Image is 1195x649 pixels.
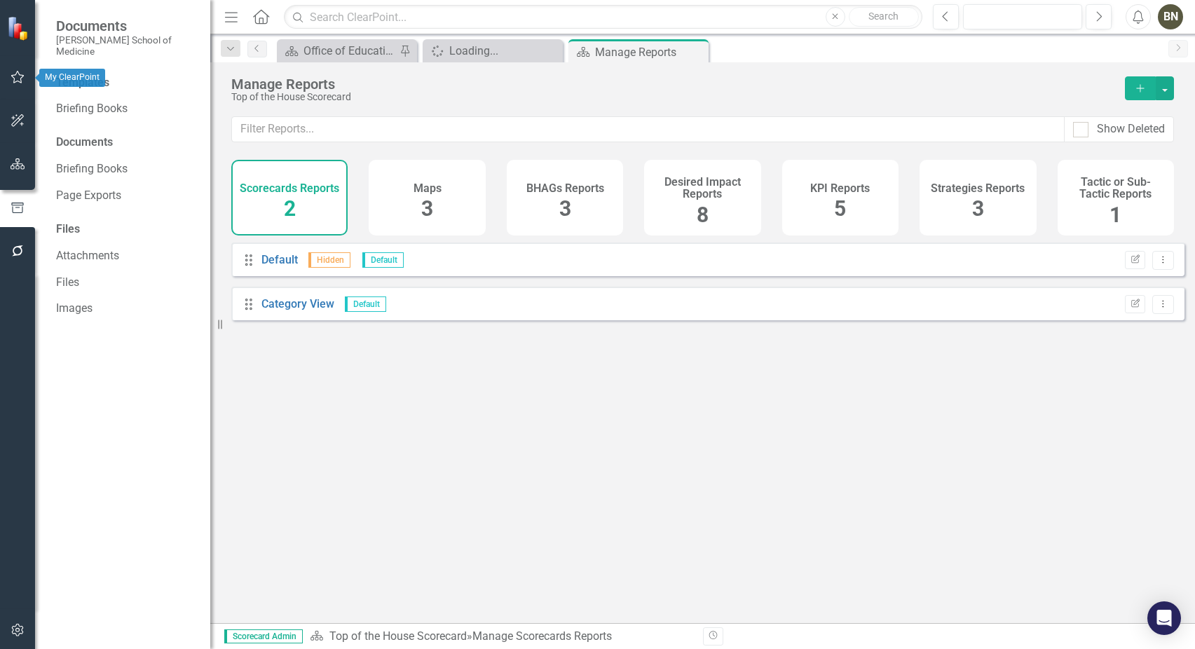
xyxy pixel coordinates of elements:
div: Top of the House Scorecard [231,92,1111,102]
span: Hidden [308,252,350,268]
h4: Maps [414,182,442,195]
h4: BHAGs Reports [526,182,604,195]
a: Default [261,253,298,266]
img: ClearPoint Strategy [7,16,32,41]
div: Open Intercom Messenger [1147,601,1181,635]
a: Attachments [56,248,196,264]
a: Office of Educational Outcomes Assessment and Accreditation Scorecard [280,42,396,60]
span: Scorecard Admin [224,629,303,643]
a: Category View [261,297,334,310]
h4: Scorecards Reports [240,182,339,195]
div: » Manage Scorecards Reports [310,629,692,645]
span: Search [868,11,899,22]
div: Templates [56,75,196,91]
span: Documents [56,18,196,34]
span: 1 [1109,203,1121,227]
button: BN [1158,4,1183,29]
div: Manage Reports [231,76,1111,92]
span: 8 [697,203,709,227]
div: Office of Educational Outcomes Assessment and Accreditation Scorecard [303,42,396,60]
a: Top of the House Scorecard [329,629,467,643]
span: 5 [834,196,846,221]
span: 3 [559,196,571,221]
h4: Tactic or Sub-Tactic Reports [1066,176,1166,200]
a: Briefing Books [56,161,196,177]
a: Loading... [426,42,559,60]
div: Loading... [449,42,559,60]
span: 3 [421,196,433,221]
h4: Desired Impact Reports [653,176,752,200]
div: My ClearPoint [39,69,105,87]
a: Page Exports [56,188,196,204]
button: Search [849,7,919,27]
a: Images [56,301,196,317]
div: Show Deleted [1097,121,1165,137]
span: 2 [284,196,296,221]
div: Files [56,221,196,238]
span: Default [362,252,404,268]
a: Briefing Books [56,101,196,117]
a: Files [56,275,196,291]
span: Default [345,296,386,312]
h4: KPI Reports [810,182,870,195]
input: Filter Reports... [231,116,1065,142]
div: Manage Reports [595,43,705,61]
span: 3 [972,196,984,221]
div: Documents [56,135,196,151]
input: Search ClearPoint... [284,5,922,29]
small: [PERSON_NAME] School of Medicine [56,34,196,57]
h4: Strategies Reports [931,182,1025,195]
